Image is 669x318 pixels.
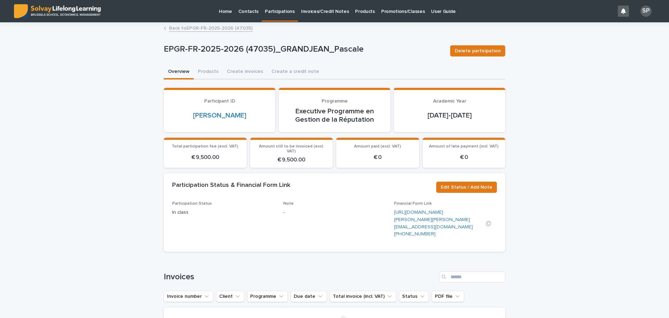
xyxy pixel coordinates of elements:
[194,65,223,79] button: Products
[433,99,466,104] span: Academic Year
[164,291,213,302] button: Invoice number
[402,111,497,120] p: [DATE]-[DATE]
[164,44,445,54] p: EPGR-FR-2025-2026 (47035)_GRANDJEAN_Pascale
[283,209,386,216] p: -
[172,202,212,206] span: Participation Status
[394,202,432,206] span: Financial Form Link
[291,291,327,302] button: Due date
[640,6,652,17] div: SP
[247,291,288,302] button: Programme
[223,65,267,79] button: Create invoices
[193,111,246,120] a: [PERSON_NAME]
[322,99,348,104] span: Programme
[455,47,501,54] span: Delete participation
[14,4,101,18] img: ED0IkcNQHGZZMpCVrDht
[172,209,275,216] p: In class
[340,154,415,161] p: € 0
[172,182,290,189] h2: Participation Status & Financial Form Link
[254,157,329,163] p: € 9,500.00
[267,65,323,79] button: Create a credit note
[441,184,492,191] span: Edit Status / Add Note
[169,24,253,32] a: Back toEPGR-FR-2025-2026 (47035)
[168,154,243,161] p: € 9,500.00
[172,144,238,149] span: Total participation fee (excl. VAT)
[394,210,473,236] a: [URL][DOMAIN_NAME][PERSON_NAME][PERSON_NAME][EMAIL_ADDRESS][DOMAIN_NAME][PHONE_NUMBER]
[287,107,382,124] p: Executive Programme en Gestion de la Réputation
[450,45,505,56] button: Delete participation
[259,144,324,153] span: Amount still to be invoiced (excl. VAT)
[439,271,505,282] input: Search
[427,154,501,161] p: € 0
[283,202,294,206] span: Note
[432,291,464,302] button: PDF file
[164,272,436,282] h1: Invoices
[330,291,396,302] button: Total invoice (incl. VAT)
[354,144,401,149] span: Amount paid (excl. VAT)
[216,291,244,302] button: Client
[164,65,194,79] button: Overview
[429,144,499,149] span: Amount of late payment (incl. VAT)
[204,99,235,104] span: Participant ID
[436,182,497,193] button: Edit Status / Add Note
[399,291,429,302] button: Status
